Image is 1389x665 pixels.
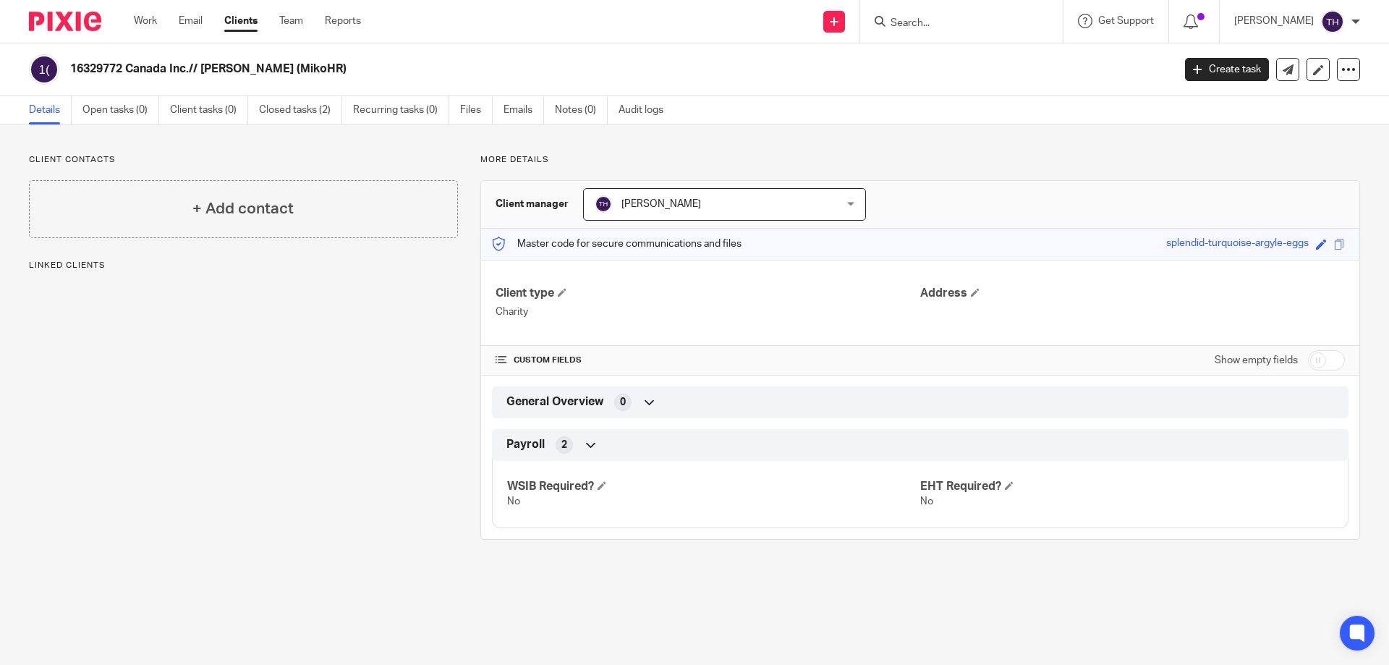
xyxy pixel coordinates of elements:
a: Open tasks (0) [82,96,159,124]
h4: CUSTOM FIELDS [496,355,920,366]
p: More details [480,154,1360,166]
a: Notes (0) [555,96,608,124]
h4: WSIB Required? [507,479,920,494]
a: Clients [224,14,258,28]
h2: 16329772 Canada Inc.// [PERSON_NAME] (MikoHR) [70,62,945,77]
img: svg%3E [29,54,59,85]
a: Audit logs [619,96,674,124]
input: Search [889,17,1019,30]
img: svg%3E [595,195,612,213]
p: Linked clients [29,260,458,271]
h4: + Add contact [192,198,294,220]
h4: EHT Required? [920,479,1333,494]
h4: Address [920,286,1345,301]
a: Team [279,14,303,28]
span: No [507,496,520,507]
img: Pixie [29,12,101,31]
a: Create task [1185,58,1269,81]
a: Closed tasks (2) [259,96,342,124]
a: Details [29,96,72,124]
label: Show empty fields [1215,353,1298,368]
a: Work [134,14,157,28]
span: No [920,496,933,507]
a: Email [179,14,203,28]
span: General Overview [506,394,603,410]
div: splendid-turquoise-argyle-eggs [1166,236,1309,253]
span: [PERSON_NAME] [621,199,701,209]
span: Get Support [1098,16,1154,26]
h3: Client manager [496,197,569,211]
a: Reports [325,14,361,28]
span: 0 [620,395,626,410]
a: Client tasks (0) [170,96,248,124]
img: svg%3E [1321,10,1344,33]
h4: Client type [496,286,920,301]
a: Files [460,96,493,124]
p: Charity [496,305,920,319]
p: Master code for secure communications and files [492,237,742,251]
a: Recurring tasks (0) [353,96,449,124]
span: 2 [561,438,567,452]
p: [PERSON_NAME] [1234,14,1314,28]
p: Client contacts [29,154,458,166]
span: Payroll [506,437,545,452]
a: Emails [504,96,544,124]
